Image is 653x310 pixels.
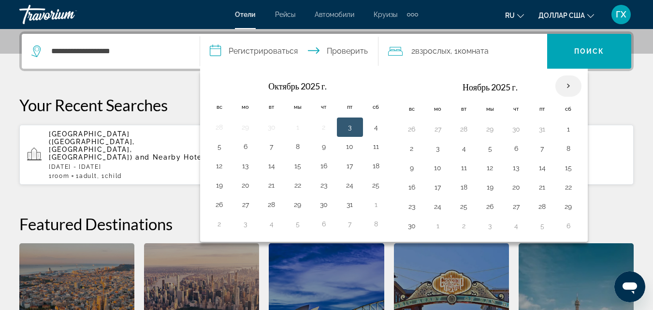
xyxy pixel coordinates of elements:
[290,178,305,192] button: День 22
[555,75,581,97] button: В следующем месяце
[482,161,498,175] button: День 12
[430,161,446,175] button: День 10
[508,122,524,136] button: День 30
[316,140,332,153] button: День 9
[374,11,397,18] a: Круизы
[561,180,576,194] button: День 22
[561,142,576,155] button: День 8
[50,44,185,59] input: Поиск отеля
[238,120,253,134] button: День 29
[430,142,446,155] button: День 3
[368,159,384,173] button: День 18
[212,159,227,173] button: День 12
[458,46,489,56] font: комната
[264,140,279,153] button: День 7
[238,159,253,173] button: День 13
[404,122,420,136] button: День 26
[561,122,576,136] button: День 1
[609,4,634,25] button: Меню пользователя
[535,142,550,155] button: День 7
[415,46,450,56] font: взрослых
[22,34,631,69] div: Виджет поиска
[238,140,253,153] button: День 6
[505,12,515,19] font: ru
[19,124,218,185] button: [GEOGRAPHIC_DATA] ([GEOGRAPHIC_DATA], [GEOGRAPHIC_DATA], [GEOGRAPHIC_DATA]) and Nearby Hotels[DAT...
[456,122,472,136] button: День 28
[561,219,576,233] button: День 6
[342,198,358,211] button: День 31
[212,217,227,231] button: День 2
[206,75,389,234] table: Левая календарная сетка
[19,95,634,115] p: Your Recent Searches
[368,217,384,231] button: День 8
[268,81,327,91] font: Октябрь 2025 г.
[342,120,358,134] button: День 3
[538,12,585,19] font: доллар США
[508,161,524,175] button: День 13
[411,46,415,56] font: 2
[264,178,279,192] button: День 21
[264,198,279,211] button: День 28
[19,214,634,234] h2: Featured Destinations
[508,200,524,213] button: День 27
[264,159,279,173] button: День 14
[97,173,122,179] span: , 1
[430,180,446,194] button: День 17
[212,198,227,211] button: День 26
[456,200,472,213] button: День 25
[342,217,358,231] button: День 7
[574,47,605,55] font: Поиск
[290,159,305,173] button: День 15
[535,219,550,233] button: День 5
[316,178,332,192] button: День 23
[316,198,332,211] button: День 30
[378,34,547,69] button: Путешественники: 2 взрослых, 0 детей
[238,217,253,231] button: День 3
[482,219,498,233] button: День 3
[212,140,227,153] button: День 5
[404,200,420,213] button: День 23
[76,173,97,179] span: 1
[535,122,550,136] button: День 31
[538,8,594,22] button: Изменить валюту
[342,178,358,192] button: День 24
[508,180,524,194] button: День 20
[482,142,498,155] button: День 5
[79,173,97,179] span: Adult
[368,198,384,211] button: День 1
[235,11,256,18] a: Отели
[561,161,576,175] button: День 15
[407,7,418,22] button: Дополнительные элементы навигации
[19,2,116,27] a: Травориум
[316,120,332,134] button: День 2
[482,180,498,194] button: День 19
[52,173,70,179] span: Room
[212,120,227,134] button: День 28
[212,178,227,192] button: День 19
[450,46,458,56] font: , 1
[482,122,498,136] button: День 29
[275,11,295,18] font: Рейсы
[614,271,645,302] iframe: Кнопка запуска окна обмена сообщениями
[238,178,253,192] button: День 20
[290,198,305,211] button: День 29
[430,122,446,136] button: День 27
[368,140,384,153] button: День 11
[49,130,135,161] span: [GEOGRAPHIC_DATA] ([GEOGRAPHIC_DATA], [GEOGRAPHIC_DATA], [GEOGRAPHIC_DATA])
[463,82,518,92] font: Ноябрь 2025 г.
[535,161,550,175] button: День 14
[316,159,332,173] button: День 16
[238,198,253,211] button: День 27
[264,120,279,134] button: День 30
[508,219,524,233] button: День 4
[430,219,446,233] button: День 1
[456,180,472,194] button: День 18
[535,200,550,213] button: День 28
[49,173,69,179] span: 1
[430,200,446,213] button: День 24
[456,219,472,233] button: День 2
[456,161,472,175] button: День 11
[290,140,305,153] button: День 8
[404,219,420,233] button: День 30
